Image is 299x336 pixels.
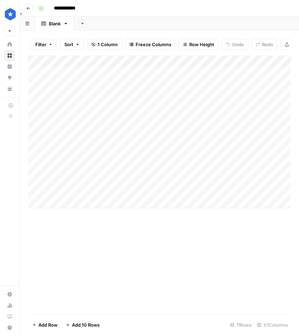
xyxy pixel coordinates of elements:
span: Undo [232,41,244,48]
a: Learning Hub [4,311,15,322]
a: Your Data [4,83,15,94]
div: Blank [49,20,61,27]
span: Sort [64,41,73,48]
button: Add 10 Rows [62,319,104,330]
button: Sort [60,39,84,50]
button: Undo [221,39,248,50]
a: Opportunities [4,72,15,83]
button: Row Height [179,39,219,50]
button: Help + Support [4,322,15,333]
img: ConsumerAffairs Logo [4,8,17,20]
a: Settings [4,289,15,300]
button: Workspace: ConsumerAffairs [4,6,15,23]
button: 1 Column [87,39,122,50]
button: Add Row [28,319,62,330]
span: Filter [35,41,46,48]
a: Home [4,39,15,50]
button: Redo [251,39,278,50]
div: 1/1 Columns [254,319,291,330]
a: Insights [4,61,15,72]
button: Freeze Columns [125,39,176,50]
span: Redo [262,41,273,48]
a: Blank [35,17,74,31]
span: Add 10 Rows [72,321,100,328]
span: 1 Column [98,41,118,48]
button: Filter [31,39,57,50]
a: Usage [4,300,15,311]
span: Row Height [189,41,214,48]
span: Add Row [38,321,57,328]
a: Browse [4,50,15,61]
div: 11 Rows [227,319,254,330]
span: Freeze Columns [136,41,171,48]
